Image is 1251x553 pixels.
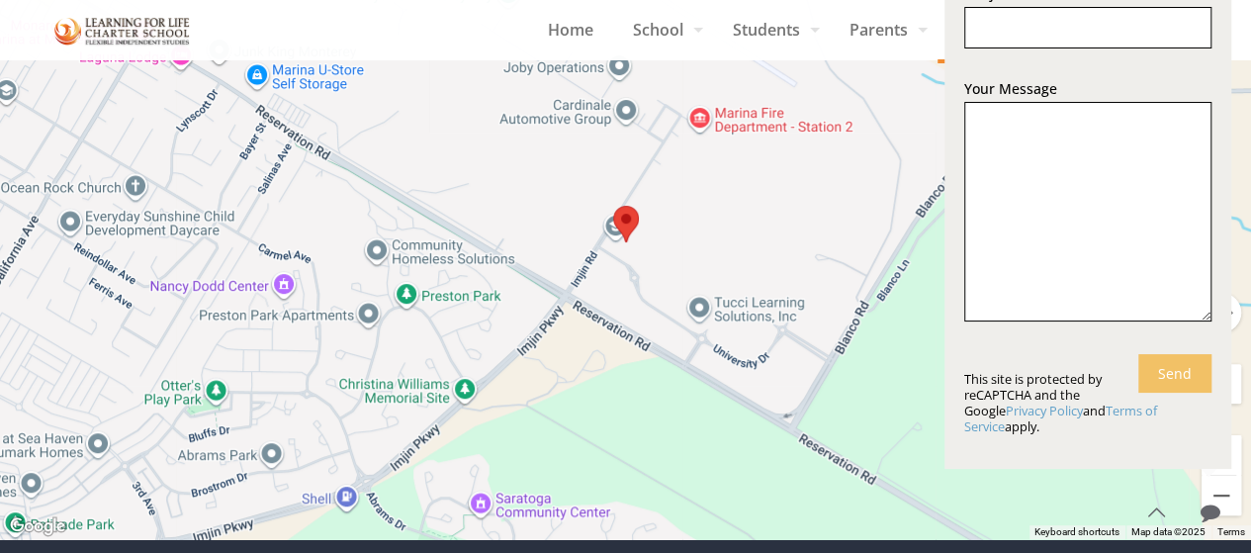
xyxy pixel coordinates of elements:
[938,15,1059,45] span: Contact Us
[964,402,1157,435] a: Terms of Service
[1135,492,1177,533] a: Back to top icon
[1217,526,1245,537] a: Terms
[613,15,713,45] span: School
[5,513,70,539] a: Open this area in Google Maps (opens a new window)
[5,513,70,539] img: Google
[1131,526,1206,537] span: Map data ©2025
[964,371,1211,434] p: This site is protected by reCAPTCHA and the Google and apply.
[54,14,191,48] img: Contact Us
[964,76,1211,339] label: Your Message
[964,102,1211,322] textarea: Your Message
[1138,354,1211,393] input: Send
[713,15,830,45] span: Students
[1034,525,1119,539] button: Keyboard shortcuts
[528,15,613,45] span: Home
[1202,476,1241,515] button: Zoom out
[1006,402,1083,419] a: Privacy Policy
[964,7,1211,48] input: Subject
[830,15,938,45] span: Parents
